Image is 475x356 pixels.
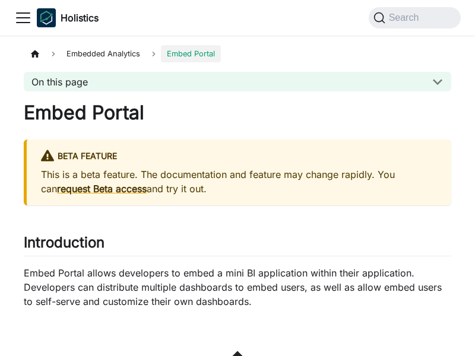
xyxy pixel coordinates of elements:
[37,8,56,27] img: Holistics
[61,45,146,62] span: Embedded Analytics
[61,11,99,25] b: Holistics
[161,45,221,62] span: Embed Portal
[24,266,451,309] p: Embed Portal allows developers to embed a mini BI application within their application. Developer...
[24,45,451,62] nav: Breadcrumbs
[41,167,437,196] p: This is a beta feature. The documentation and feature may change rapidly. You can and try it out.
[24,234,451,256] h2: Introduction
[369,7,461,28] button: Search (Command+K)
[385,12,426,23] span: Search
[14,9,32,27] button: Toggle navigation bar
[24,45,46,62] a: Home page
[57,183,147,195] a: request Beta access
[37,8,99,27] a: HolisticsHolisticsHolistics
[24,101,451,125] h1: Embed Portal
[24,72,451,91] button: On this page
[41,149,437,164] div: BETA FEATURE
